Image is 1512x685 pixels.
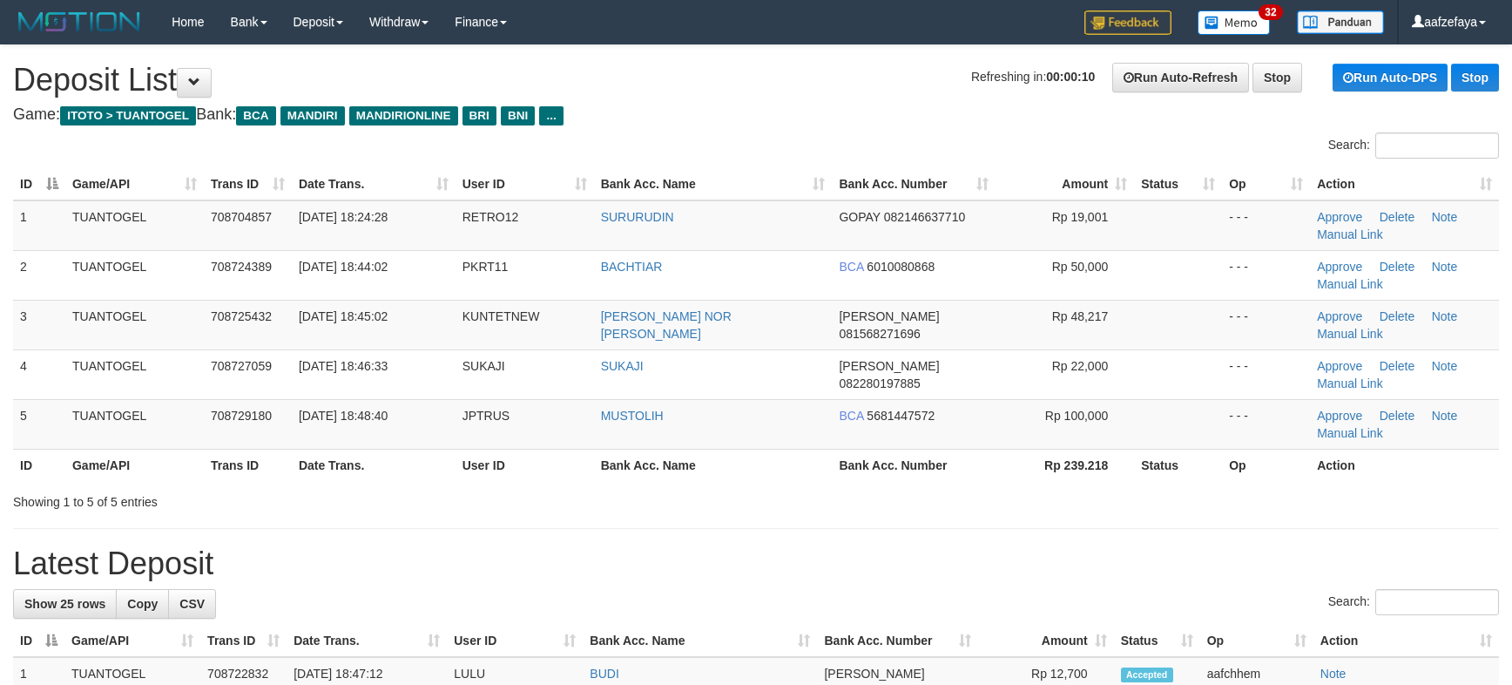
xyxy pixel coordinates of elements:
[211,409,272,423] span: 708729180
[1121,668,1173,682] span: Accepted
[1317,376,1383,390] a: Manual Link
[65,200,204,251] td: TUANTOGEL
[1134,449,1222,481] th: Status
[13,625,64,657] th: ID: activate to sort column descending
[299,309,388,323] span: [DATE] 18:45:02
[1297,10,1384,34] img: panduan.png
[299,260,388,274] span: [DATE] 18:44:02
[64,625,200,657] th: Game/API: activate to sort column ascending
[1252,63,1302,92] a: Stop
[1222,168,1310,200] th: Op: activate to sort column ascending
[204,449,292,481] th: Trans ID
[1328,589,1499,615] label: Search:
[1052,260,1109,274] span: Rp 50,000
[292,168,456,200] th: Date Trans.: activate to sort column ascending
[601,210,674,224] a: SURURUDIN
[1333,64,1448,92] a: Run Auto-DPS
[60,106,196,125] span: ITOTO > TUANTOGEL
[839,359,939,373] span: [PERSON_NAME]
[601,409,664,423] a: MUSTOLIH
[1432,409,1458,423] a: Note
[1310,449,1499,481] th: Action
[1112,63,1249,92] a: Run Auto-Refresh
[1045,409,1108,423] span: Rp 100,000
[1317,327,1383,341] a: Manual Link
[590,667,618,681] a: BUDI
[299,210,388,224] span: [DATE] 18:24:28
[1375,589,1499,615] input: Search:
[1114,625,1200,657] th: Status: activate to sort column ascending
[462,309,540,323] span: KUNTETNEW
[839,309,939,323] span: [PERSON_NAME]
[211,309,272,323] span: 708725432
[65,300,204,349] td: TUANTOGEL
[832,449,996,481] th: Bank Acc. Number
[200,625,287,657] th: Trans ID: activate to sort column ascending
[1380,309,1414,323] a: Delete
[116,589,169,619] a: Copy
[539,106,563,125] span: ...
[1134,168,1222,200] th: Status: activate to sort column ascending
[839,327,920,341] span: Copy 081568271696 to clipboard
[349,106,458,125] span: MANDIRIONLINE
[1310,168,1499,200] th: Action: activate to sort column ascending
[1222,349,1310,399] td: - - -
[13,63,1499,98] h1: Deposit List
[1451,64,1499,92] a: Stop
[65,250,204,300] td: TUANTOGEL
[1317,260,1362,274] a: Approve
[1317,227,1383,241] a: Manual Link
[65,349,204,399] td: TUANTOGEL
[1317,426,1383,440] a: Manual Link
[839,409,863,423] span: BCA
[601,309,732,341] a: [PERSON_NAME] NOR [PERSON_NAME]
[1222,449,1310,481] th: Op
[601,359,644,373] a: SUKAJI
[1432,359,1458,373] a: Note
[462,359,505,373] span: SUKAJI
[832,168,996,200] th: Bank Acc. Number: activate to sort column ascending
[287,625,447,657] th: Date Trans.: activate to sort column ascending
[292,449,456,481] th: Date Trans.
[1320,667,1347,681] a: Note
[211,359,272,373] span: 708727059
[1375,132,1499,159] input: Search:
[867,409,935,423] span: Copy 5681447572 to clipboard
[13,589,117,619] a: Show 25 rows
[1313,625,1499,657] th: Action: activate to sort column ascending
[13,349,65,399] td: 4
[1222,300,1310,349] td: - - -
[13,486,617,511] div: Showing 1 to 5 of 5 entries
[447,625,583,657] th: User ID: activate to sort column ascending
[13,300,65,349] td: 3
[1317,409,1362,423] a: Approve
[1432,309,1458,323] a: Note
[1380,359,1414,373] a: Delete
[1052,210,1109,224] span: Rp 19,001
[211,210,272,224] span: 708704857
[65,449,204,481] th: Game/API
[236,106,275,125] span: BCA
[280,106,345,125] span: MANDIRI
[839,376,920,390] span: Copy 082280197885 to clipboard
[884,210,965,224] span: Copy 082146637710 to clipboard
[817,625,977,657] th: Bank Acc. Number: activate to sort column ascending
[462,106,496,125] span: BRI
[456,168,594,200] th: User ID: activate to sort column ascending
[978,625,1114,657] th: Amount: activate to sort column ascending
[1380,409,1414,423] a: Delete
[839,210,880,224] span: GOPAY
[13,106,1499,124] h4: Game: Bank:
[1198,10,1271,35] img: Button%20Memo.svg
[1380,260,1414,274] a: Delete
[299,359,388,373] span: [DATE] 18:46:33
[168,589,216,619] a: CSV
[127,597,158,611] span: Copy
[1084,10,1171,35] img: Feedback.jpg
[13,449,65,481] th: ID
[501,106,535,125] span: BNI
[299,409,388,423] span: [DATE] 18:48:40
[1259,4,1282,20] span: 32
[1380,210,1414,224] a: Delete
[13,546,1499,581] h1: Latest Deposit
